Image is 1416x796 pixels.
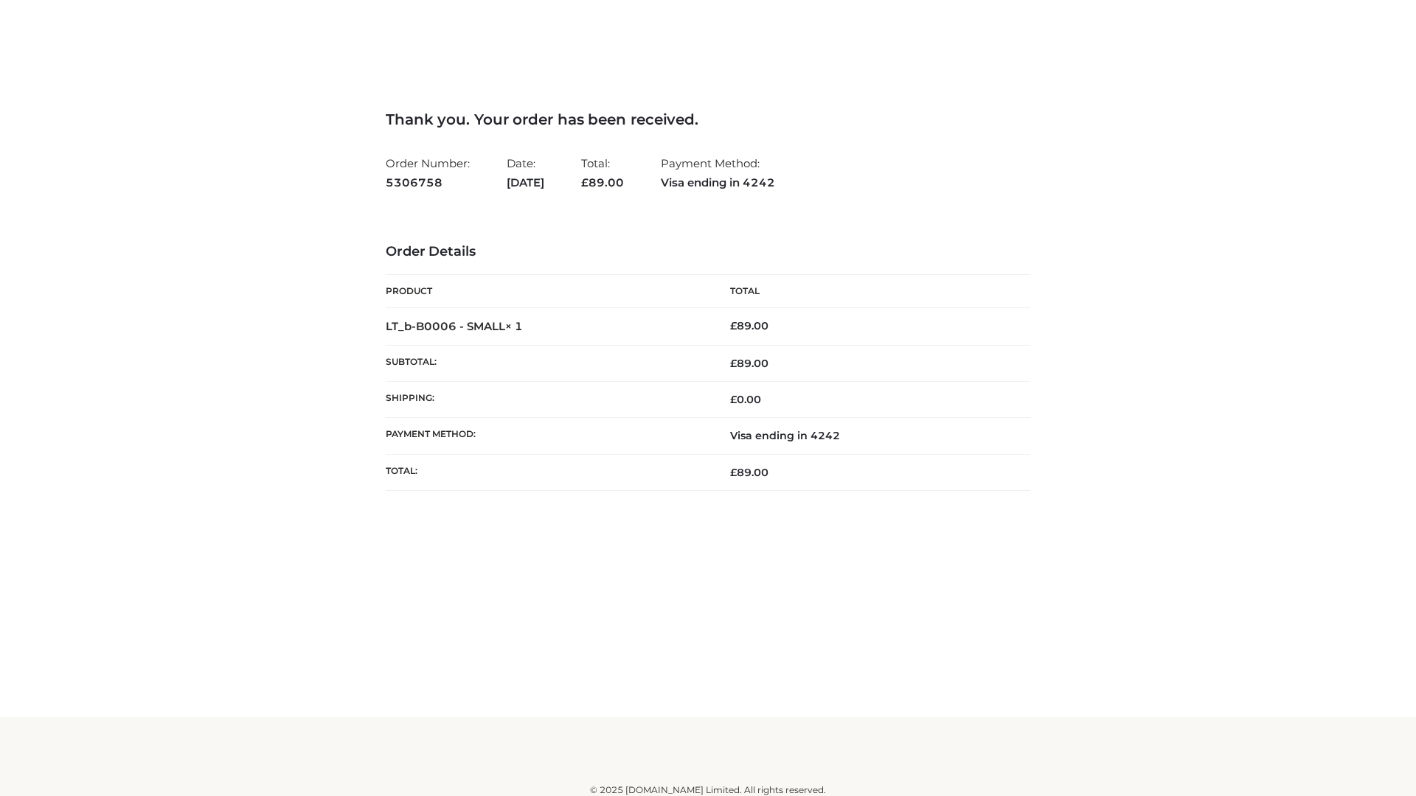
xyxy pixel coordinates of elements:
bdi: 0.00 [730,393,761,406]
td: Visa ending in 4242 [708,418,1030,454]
span: 89.00 [730,466,768,479]
span: £ [730,357,737,370]
th: Product [386,275,708,308]
th: Subtotal: [386,345,708,381]
strong: [DATE] [507,173,544,192]
strong: Visa ending in 4242 [661,173,775,192]
li: Date: [507,150,544,195]
li: Total: [581,150,624,195]
strong: LT_b-B0006 - SMALL [386,319,523,333]
span: £ [730,393,737,406]
span: £ [730,466,737,479]
th: Total: [386,454,708,490]
strong: 5306758 [386,173,470,192]
li: Order Number: [386,150,470,195]
span: 89.00 [730,357,768,370]
bdi: 89.00 [730,319,768,332]
th: Payment method: [386,418,708,454]
h3: Thank you. Your order has been received. [386,111,1030,128]
strong: × 1 [505,319,523,333]
th: Total [708,275,1030,308]
li: Payment Method: [661,150,775,195]
h3: Order Details [386,244,1030,260]
span: £ [730,319,737,332]
span: 89.00 [581,175,624,189]
th: Shipping: [386,382,708,418]
span: £ [581,175,589,189]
